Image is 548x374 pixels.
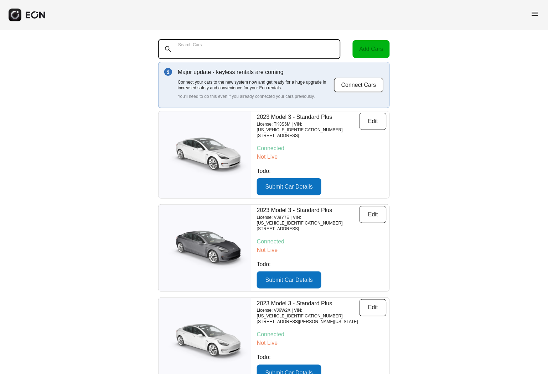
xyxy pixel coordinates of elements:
button: Edit [360,113,387,130]
p: Todo: [257,260,387,269]
p: 2023 Model 3 - Standard Plus [257,113,360,121]
p: [STREET_ADDRESS] [257,133,360,138]
img: car [159,132,251,178]
p: Todo: [257,167,387,175]
button: Edit [360,206,387,223]
p: Major update - keyless rentals are coming [178,68,334,77]
img: car [159,318,251,364]
p: 2023 Model 3 - Standard Plus [257,299,360,308]
p: License: VJ9Y7E | VIN: [US_VEHICLE_IDENTIFICATION_NUMBER] [257,215,360,226]
p: [STREET_ADDRESS][PERSON_NAME][US_STATE] [257,319,360,325]
button: Submit Car Details [257,178,321,195]
p: Connected [257,144,387,153]
p: Connected [257,331,387,339]
p: You'll need to do this even if you already connected your cars previously. [178,94,334,99]
img: car [159,225,251,271]
p: License: VJ6W2X | VIN: [US_VEHICLE_IDENTIFICATION_NUMBER] [257,308,360,319]
img: info [164,68,172,76]
label: Search Cars [178,42,202,48]
p: 2023 Model 3 - Standard Plus [257,206,360,215]
p: Not Live [257,153,387,161]
button: Connect Cars [334,78,384,93]
p: Connected [257,237,387,246]
p: Not Live [257,246,387,254]
button: Edit [360,299,387,316]
p: License: TK3S6M | VIN: [US_VEHICLE_IDENTIFICATION_NUMBER] [257,121,360,133]
span: menu [531,10,539,18]
p: Connect your cars to the new system now and get ready for a huge upgrade in increased safety and ... [178,79,334,91]
p: [STREET_ADDRESS] [257,226,360,232]
p: Not Live [257,339,387,348]
button: Submit Car Details [257,272,321,289]
p: Todo: [257,353,387,362]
